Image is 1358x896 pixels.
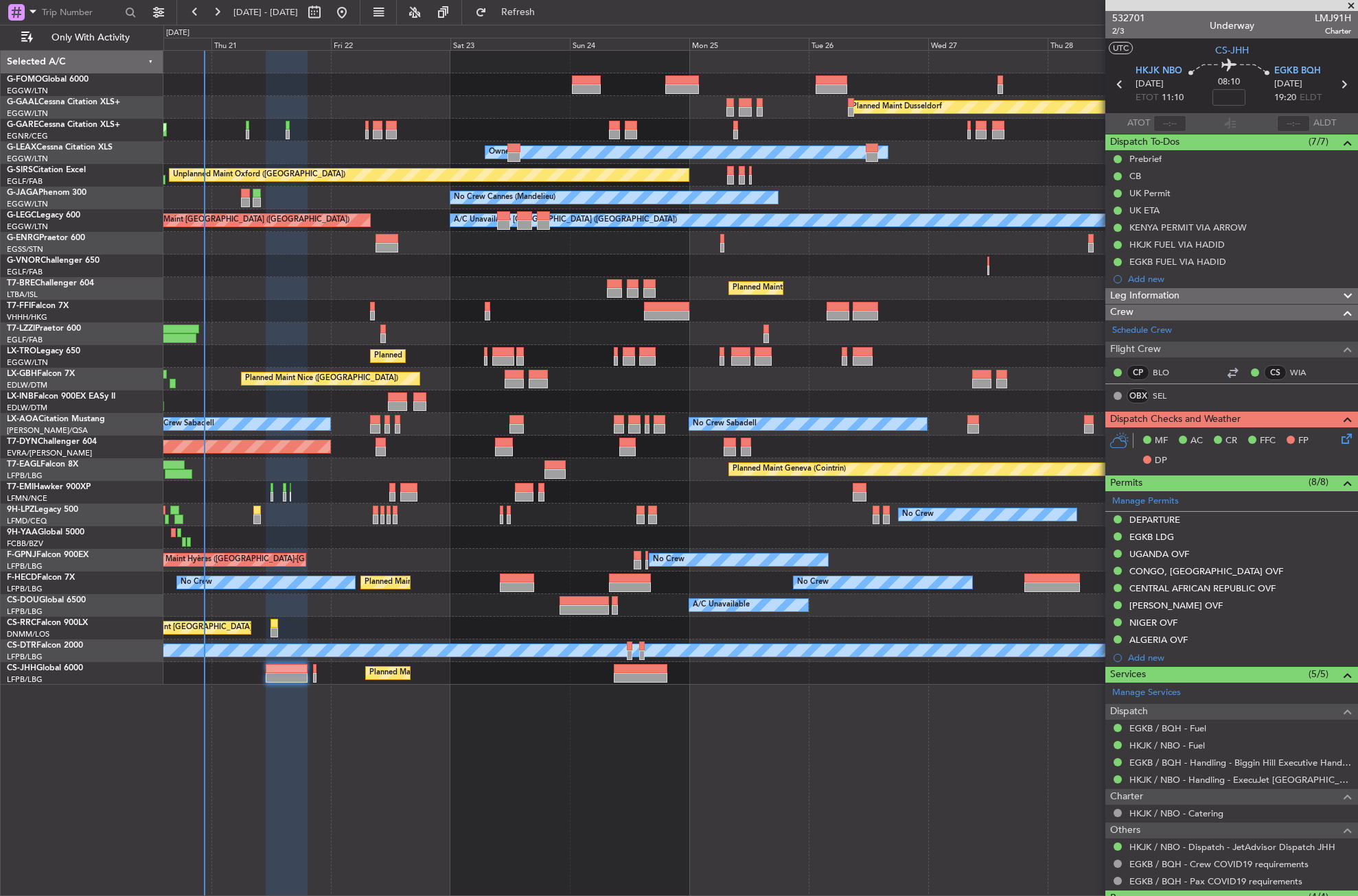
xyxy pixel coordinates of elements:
[7,551,89,559] a: F-GPNJFalcon 900EX
[1129,722,1206,734] a: EGKB / BQH - Fuel
[7,641,36,650] span: CS-DTR
[7,211,36,220] span: G-LEGC
[7,574,75,582] a: F-HECDFalcon 7X
[7,347,80,355] a: LX-TROLegacy 650
[1129,170,1141,182] div: CB
[331,38,450,50] div: Fri 22
[1128,273,1351,285] div: Add new
[1129,875,1302,887] a: EGKB / BQH - Pax COVID19 requirements
[1136,78,1164,91] span: [DATE]
[653,550,684,570] div: No Crew
[7,370,37,378] span: LX-GBH
[1129,841,1335,853] a: HKJK / NBO - Dispatch - JetAdvisor Dispatch JHH
[1112,686,1181,700] a: Manage Services
[7,143,113,152] a: G-LEAXCessna Citation XLS
[1264,365,1287,380] div: CS
[1218,75,1240,89] span: 08:10
[1128,652,1351,663] div: Add new
[1129,531,1174,543] div: EGKB LDG
[1129,582,1276,594] div: CENTRAL AFRICAN REPUBLIC OVF
[7,629,49,639] a: DNMM/LOS
[133,210,349,231] div: Planned Maint [GEOGRAPHIC_DATA] ([GEOGRAPHIC_DATA])
[689,38,809,50] div: Mon 25
[7,516,47,526] a: LFMD/CEQ
[1110,475,1142,491] span: Permits
[7,619,36,627] span: CS-RRC
[7,380,47,390] a: EDLW/DTM
[7,370,75,378] a: LX-GBHFalcon 7X
[7,75,42,84] span: G-FOMO
[7,528,38,537] span: 9H-YAA
[7,131,48,141] a: EGNR/CEG
[1129,774,1351,786] a: HKJK / NBO - Handling - ExecuJet [GEOGRAPHIC_DATA] HKJK / [GEOGRAPHIC_DATA]
[245,368,398,389] div: Planned Maint Nice ([GEOGRAPHIC_DATA])
[733,459,846,480] div: Planned Maint Geneva (Cointrin)
[1048,38,1167,50] div: Thu 28
[7,664,36,672] span: CS-JHH
[7,641,83,650] a: CS-DTRFalcon 2000
[1313,117,1336,130] span: ALDT
[1110,305,1133,320] span: Crew
[7,483,34,491] span: T7-EMI
[7,425,88,436] a: [PERSON_NAME]/QSA
[1300,91,1322,105] span: ELDT
[1153,390,1184,402] a: SEL
[150,414,214,434] div: No Crew Sabadell
[7,596,39,604] span: CS-DOU
[1110,412,1241,427] span: Dispatch Checks and Weather
[1129,256,1226,268] div: EGKB FUEL VIA HADID
[1162,91,1184,105] span: 11:10
[173,165,345,185] div: Unplanned Maint Oxford ([GEOGRAPHIC_DATA])
[1129,757,1351,768] a: EGKB / BQH - Handling - Biggin Hill Executive Handling EGKB / BQH
[1110,823,1140,838] span: Others
[7,121,120,129] a: G-GARECessna Citation XLS+
[7,143,36,152] span: G-LEAX
[15,27,149,49] button: Only With Activity
[211,38,331,50] div: Thu 21
[1129,617,1177,628] div: NIGER OVF
[1129,204,1160,216] div: UK ETA
[7,551,36,559] span: F-GPNJ
[121,617,337,638] div: Planned Maint [GEOGRAPHIC_DATA] ([GEOGRAPHIC_DATA])
[7,108,48,119] a: EGGW/LTN
[7,257,100,265] a: G-VNORChallenger 650
[1109,42,1133,54] button: UTC
[1274,91,1296,105] span: 19:20
[1274,78,1302,91] span: [DATE]
[374,346,590,366] div: Planned Maint [GEOGRAPHIC_DATA] ([GEOGRAPHIC_DATA])
[7,415,38,423] span: LX-AOA
[1129,222,1247,233] div: KENYA PERMIT VIA ARROW
[7,347,36,355] span: LX-TRO
[1110,288,1179,304] span: Leg Information
[181,572,212,593] div: No Crew
[1225,434,1237,448] span: CR
[1110,342,1161,357] span: Flight Crew
[7,506,78,514] a: 9H-LPZLegacy 500
[1274,64,1321,78] span: EGKB BQH
[7,222,48,232] a: EGGW/LTN
[1129,153,1162,165] div: Prebrief
[7,448,92,458] a: EVRA/[PERSON_NAME]
[1298,434,1309,448] span: FP
[7,234,85,242] a: G-ENRGPraetor 600
[1127,365,1149,380] div: CP
[454,210,677,231] div: A/C Unavailable [GEOGRAPHIC_DATA] ([GEOGRAPHIC_DATA])
[7,189,38,197] span: G-JAGA
[1215,43,1249,58] span: CS-JHH
[489,142,512,163] div: Owner
[7,392,34,401] span: LX-INB
[7,357,48,368] a: EGGW/LTN
[1315,25,1351,37] span: Charter
[1129,548,1189,560] div: UGANDA OVF
[7,619,88,627] a: CS-RRCFalcon 900LX
[1112,495,1179,508] a: Manage Permits
[7,279,35,287] span: T7-BRE
[7,674,43,685] a: LFPB/LBG
[7,506,34,514] span: 9H-LPZ
[1136,91,1158,105] span: ETOT
[570,38,689,50] div: Sun 24
[450,38,570,50] div: Sat 23
[1112,25,1145,37] span: 2/3
[1129,187,1171,199] div: UK Permit
[1290,366,1321,379] a: WIA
